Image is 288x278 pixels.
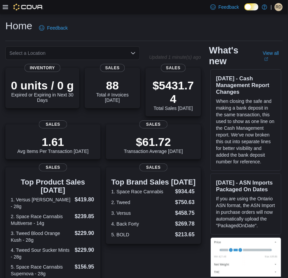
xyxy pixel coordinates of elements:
span: Sales [39,163,67,171]
h3: [DATE] - ASN Imports Packaged On Dates [216,179,276,193]
dt: 2. Tweed [111,199,172,206]
dt: 3. Tweed Blood Orange Kush - 28g [11,230,72,243]
span: Feedback [218,4,239,10]
span: Sales [139,163,168,171]
h3: [DATE] - Cash Management Report Changes [216,75,276,95]
p: 0 units / 0 g [11,79,74,92]
dt: 4. Tweed Sour Sucker Mints - 28g [11,247,72,260]
dd: $213.65 [175,231,196,239]
dd: $934.45 [175,188,196,196]
dd: $229.90 [75,246,95,254]
span: Sales [100,64,125,72]
dt: 2. Space Race Cannabis Multiverse - 14g [11,213,72,227]
span: Feedback [47,25,68,31]
div: Ravi D [275,3,283,11]
h3: Top Brand Sales [DATE] [111,178,196,186]
a: Feedback [36,21,70,35]
input: Dark Mode [244,3,258,10]
dd: $239.85 [75,212,95,221]
p: 88 [90,79,135,92]
dd: $750.63 [175,198,196,206]
p: 1.61 [17,135,89,149]
a: View allExternal link [263,50,283,61]
span: RD [276,3,281,11]
span: Sales [39,120,67,128]
dt: 1. Versus [PERSON_NAME] - 28g [11,196,72,210]
dd: $419.80 [75,196,95,204]
p: Updated 1 minute(s) ago [149,54,201,60]
dt: 1. Space Race Cannabis [111,188,172,195]
dd: $458.75 [175,209,196,217]
p: | [271,3,272,11]
span: Inventory [25,64,60,72]
p: $5431.74 [151,79,196,106]
p: If you are using the Ontario ASN format, the ASN Import in purchase orders will now automatically... [216,195,276,229]
dd: $269.78 [175,220,196,228]
h2: What's new [209,45,255,67]
img: Cova [13,4,43,10]
dt: 3. Versus [111,210,172,216]
dd: $156.95 [75,263,95,271]
dd: $229.90 [75,229,95,237]
span: Sales [139,120,168,128]
div: Total Sales [DATE] [151,79,196,111]
p: $61.72 [124,135,183,149]
dt: 5. Space Race Cannabis Supernova - 28g [11,264,72,277]
div: Avg Items Per Transaction [DATE] [17,135,89,154]
svg: External link [264,57,268,61]
dt: 4. Back Forty [111,221,172,227]
p: When closing the safe and making a bank deposit in the same transaction, this used to show as one... [216,98,276,165]
div: Expired or Expiring in Next 30 Days [11,79,74,103]
dt: 5. BOLD [111,231,172,238]
button: Open list of options [130,50,136,56]
h1: Home [5,19,32,33]
h3: Top Product Sales [DATE] [11,178,95,194]
div: Total # Invoices [DATE] [90,79,135,103]
span: Sales [161,64,186,72]
a: Feedback [208,0,242,14]
div: Transaction Average [DATE] [124,135,183,154]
